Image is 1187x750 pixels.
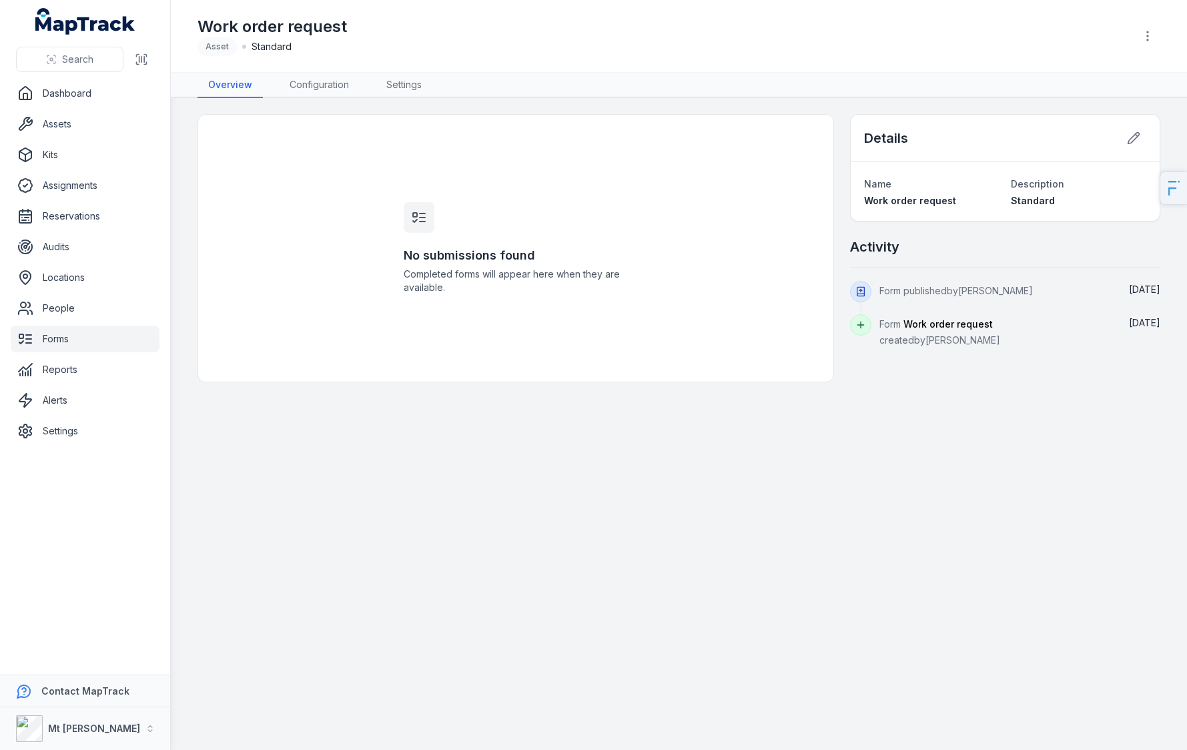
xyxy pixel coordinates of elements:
span: Work order request [903,318,993,330]
a: Audits [11,234,159,260]
a: MapTrack [35,8,135,35]
a: Configuration [279,73,360,98]
a: People [11,295,159,322]
a: Forms [11,326,159,352]
span: [DATE] [1129,317,1160,328]
a: Alerts [11,387,159,414]
button: Search [16,47,123,72]
span: Completed forms will appear here when they are available. [404,268,628,294]
strong: Mt [PERSON_NAME] [48,723,140,734]
a: Dashboard [11,80,159,107]
span: Standard [252,40,292,53]
h2: Activity [850,238,899,256]
h2: Details [864,129,908,147]
span: Description [1011,178,1064,190]
a: Reports [11,356,159,383]
strong: Contact MapTrack [41,685,129,697]
a: Locations [11,264,159,291]
span: Search [62,53,93,66]
span: Form published by [PERSON_NAME] [879,285,1033,296]
a: Overview [197,73,263,98]
a: Assignments [11,172,159,199]
h1: Work order request [197,16,347,37]
h3: No submissions found [404,246,628,265]
span: Work order request [864,195,956,206]
a: Settings [11,418,159,444]
a: Settings [376,73,432,98]
a: Kits [11,141,159,168]
div: Asset [197,37,237,56]
span: Name [864,178,891,190]
a: Reservations [11,203,159,230]
span: [DATE] [1129,284,1160,295]
time: 18/08/2025, 10:10:25 am [1129,317,1160,328]
time: 18/08/2025, 10:11:55 am [1129,284,1160,295]
span: Form created by [PERSON_NAME] [879,318,1000,346]
a: Assets [11,111,159,137]
span: Standard [1011,195,1055,206]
